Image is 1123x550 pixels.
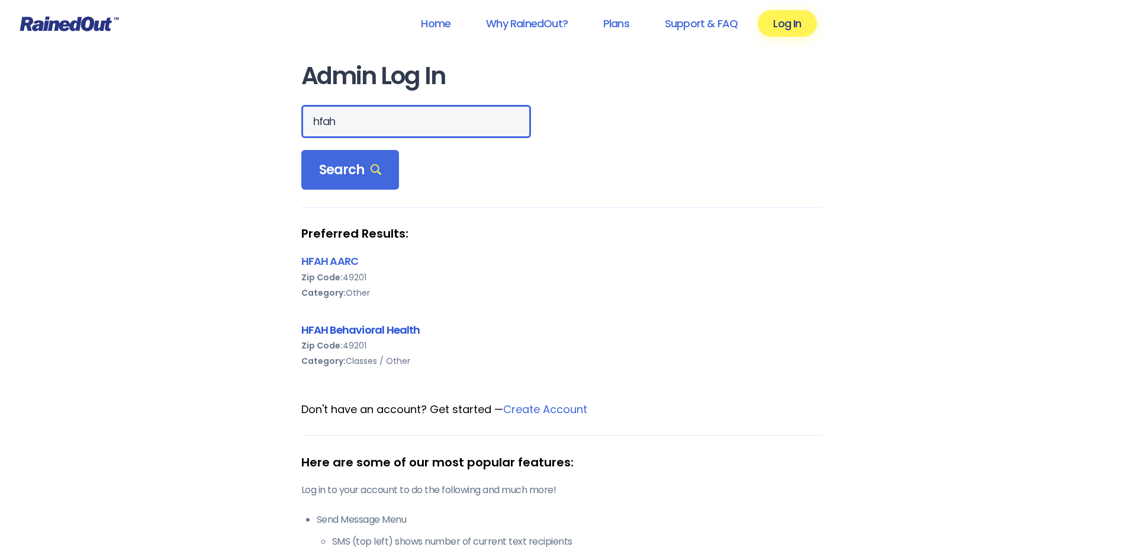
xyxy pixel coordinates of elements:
[301,453,822,471] div: Here are some of our most popular features:
[301,271,343,283] b: Zip Code:
[301,105,531,138] input: Search Orgs…
[301,483,822,497] p: Log in to your account to do the following and much more!
[332,535,822,549] li: SMS (top left) shows number of current text recipients
[301,322,420,337] a: HFAH Behavioral Health
[503,402,587,417] a: Create Account
[301,285,822,300] div: Other
[758,10,816,37] a: Log In
[301,226,822,241] strong: Preferred Results:
[301,150,400,190] div: Search
[301,254,359,268] a: HFAH AARC
[301,338,822,353] div: 49201
[301,253,822,269] div: HFAH AARC
[588,10,645,37] a: Plans
[301,355,346,367] b: Category:
[301,340,343,351] b: Zip Code:
[301,287,346,299] b: Category:
[301,353,822,369] div: Classes / Other
[319,162,382,178] span: Search
[649,10,753,37] a: Support & FAQ
[301,63,822,89] h1: Admin Log In
[301,322,822,338] div: HFAH Behavioral Health
[301,270,822,285] div: 49201
[471,10,583,37] a: Why RainedOut?
[406,10,466,37] a: Home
